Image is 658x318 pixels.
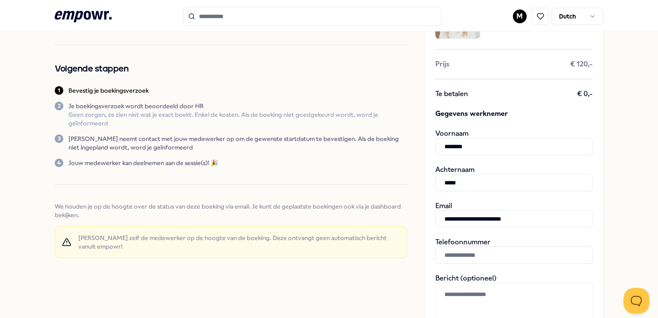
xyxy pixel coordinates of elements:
p: Jouw medewerker kan deelnemen aan de sessie(s)! 🎉 [68,159,218,167]
div: 3 [55,134,63,143]
span: Te betalen [435,90,468,98]
span: [PERSON_NAME] zelf de medewerker op de hoogte van de boeking. Deze ontvangt geen automatisch beri... [78,234,400,251]
span: € 0,- [577,90,593,98]
div: Telefoonnummer [435,238,593,264]
span: We houden je op de hoogte over de status van deze boeking via email. Je kunt de geplaatste boekin... [55,202,407,219]
iframe: Help Scout Beacon - Open [624,288,649,314]
h2: Volgende stappen [55,62,407,76]
span: Gegevens werknemer [435,109,593,119]
div: Achternaam [435,165,593,191]
div: Email [435,202,593,228]
p: Je boekingsverzoek wordt beoordeeld door HR [68,102,407,110]
div: 2 [55,102,63,110]
p: Bevestig je boekingsverzoek [68,86,149,95]
button: M [513,9,527,23]
div: 1 [55,86,63,95]
input: Search for products, categories or subcategories [183,7,441,26]
div: Voornaam [435,129,593,155]
span: Prijs [435,60,449,69]
p: Geen zorgen, ze zien niet wat je exact boekt. Enkel de kosten. Als de boeking niet goedgekeurd wo... [68,110,407,128]
p: [PERSON_NAME] neemt contact met jouw medewerker op om de gewenste startdatum te bevestigen. Als d... [68,134,407,152]
div: 4 [55,159,63,167]
span: € 120,- [570,60,593,69]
